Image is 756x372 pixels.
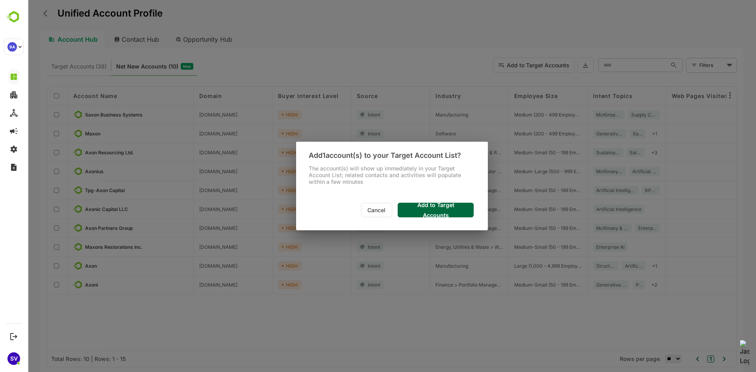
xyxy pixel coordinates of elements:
[281,165,448,185] div: The account(s) will show up immediately in your Target Account List; related contacts and activit...
[7,352,20,365] div: SV
[370,203,446,217] button: Add to Target Accounts
[4,9,24,24] img: BambooboxLogoMark.f1c84d78b4c51b1a7b5f700c9845e183.svg
[7,42,17,52] div: 9A
[334,203,365,217] button: Cancel
[281,151,448,159] div: Add 1 account(s) to your Target Account List?
[376,200,440,220] span: Add to Target Accounts
[8,331,19,342] button: Logout
[338,205,360,215] span: Cancel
